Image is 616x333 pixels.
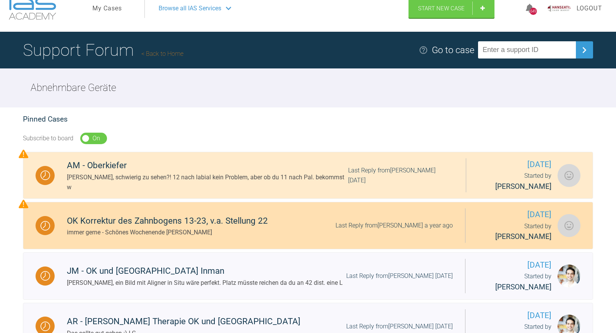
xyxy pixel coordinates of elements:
[67,315,300,328] div: AR - [PERSON_NAME] Therapie OK und [GEOGRAPHIC_DATA]
[348,166,454,185] div: Last Reply from [PERSON_NAME] [DATE]
[577,3,602,13] a: Logout
[141,50,183,57] a: Back to Home
[67,172,348,192] div: [PERSON_NAME], schwierig zu sehen?! 12 nach labial kein Problem, aber ob du 11 nach Pal. bekommst w
[478,309,551,322] span: [DATE]
[92,3,122,13] a: My Cases
[23,202,593,249] a: WaitingOK Korrektur des Zahnbogens 13-23, v.a. Stellung 22immer gerne - Schönes Wochenende [PERSO...
[41,322,50,331] img: Waiting
[548,4,571,13] img: profile.png
[41,171,50,180] img: Waiting
[23,114,593,125] h2: Pinned Cases
[478,221,551,243] div: Started by
[558,214,580,237] img: Navid Sereschk
[478,158,551,171] span: [DATE]
[67,264,343,278] div: JM - OK und [GEOGRAPHIC_DATA] Inman
[495,182,551,191] span: [PERSON_NAME]
[31,80,116,96] h2: Abnehmbare Geräte
[67,159,348,172] div: AM - Oberkiefer
[67,278,343,288] div: [PERSON_NAME], ein Bild mit Aligner in Situ wäre perfekt. Platz müsste reichen da du an 42 dist. ...
[578,44,590,56] img: chevronRight.28bd32b0.svg
[346,271,453,281] div: Last Reply from [PERSON_NAME] [DATE]
[530,8,537,15] div: 649
[432,43,474,57] div: Go to case
[67,227,268,237] div: immer gerne - Schönes Wochenende [PERSON_NAME]
[478,208,551,221] span: [DATE]
[495,232,551,241] span: [PERSON_NAME]
[19,199,28,209] img: Priority
[346,322,453,331] div: Last Reply from [PERSON_NAME] [DATE]
[336,221,453,231] div: Last Reply from [PERSON_NAME] a year ago
[41,221,50,231] img: Waiting
[478,271,551,293] div: Started by
[23,152,593,199] a: WaitingAM - Oberkiefer[PERSON_NAME], schwierig zu sehen?! 12 nach labial kein Problem, aber ob du...
[23,37,183,63] h1: Support Forum
[23,252,593,300] a: WaitingJM - OK und [GEOGRAPHIC_DATA] Inman[PERSON_NAME], ein Bild mit Aligner in Situ wäre perfek...
[419,45,428,55] img: help.e70b9f3d.svg
[478,259,551,271] span: [DATE]
[159,3,221,13] span: Browse all IAS Services
[495,283,551,291] span: [PERSON_NAME]
[478,171,551,192] div: Started by
[418,5,465,12] span: Start New Case
[67,214,268,228] div: OK Korrektur des Zahnbogens 13-23, v.a. Stellung 22
[41,271,50,281] img: Waiting
[92,133,100,143] div: On
[558,265,580,288] img: Dr. Burak Tekin
[19,149,28,159] img: Priority
[23,133,73,143] div: Subscribe to board
[558,164,580,187] img: Christina Sieg
[478,41,576,58] input: Enter a support ID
